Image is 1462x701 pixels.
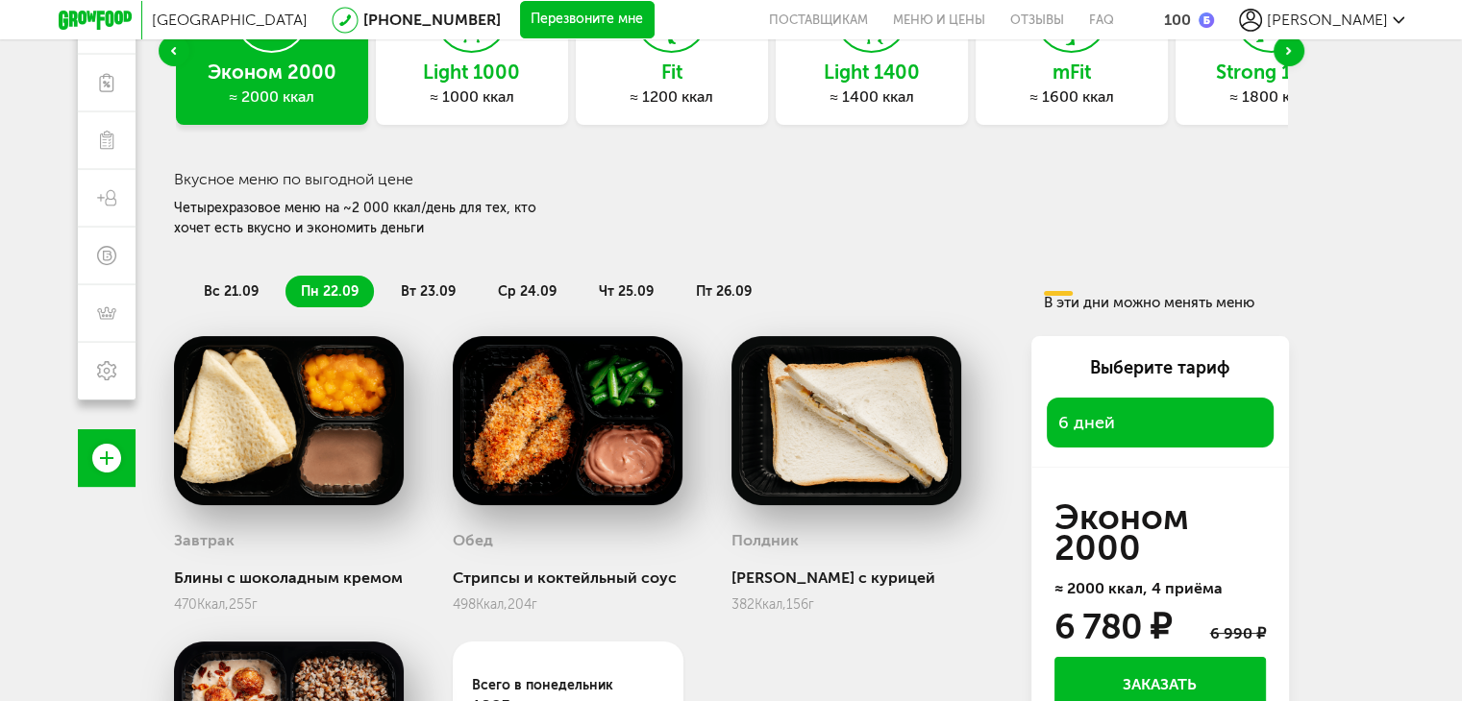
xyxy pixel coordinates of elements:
[731,531,799,549] h3: Полдник
[1176,87,1368,107] div: ≈ 1800 ккал
[401,283,456,300] span: вт 23.09
[252,596,258,613] span: г
[174,336,405,505] img: big_FYI3kTKs1pVATXcC.png
[174,170,790,188] h3: Вкусное меню по выгодной цене
[731,336,962,505] img: big_Vflctm2eBDXkk70t.png
[363,11,501,29] a: [PHONE_NUMBER]
[976,61,1168,83] h3: mFit
[152,11,308,29] span: [GEOGRAPHIC_DATA]
[1054,502,1266,564] h3: Эконом 2000
[197,596,229,613] span: Ккал,
[731,568,962,587] div: [PERSON_NAME] с курицей
[174,596,405,613] div: 470 255
[1274,36,1304,66] div: Next slide
[532,596,537,613] span: г
[576,61,768,83] h3: Fit
[976,87,1168,107] div: ≈ 1600 ккал
[453,531,493,549] h3: Обед
[301,283,359,300] span: пн 22.09
[176,61,368,83] h3: Эконом 2000
[1054,612,1171,642] div: 6 780 ₽
[731,596,962,613] div: 382 156
[1058,409,1262,436] span: 6 дней
[174,198,556,238] div: Четырехразовое меню на ~2 000 ккал/день для тех, кто хочет есть вкусно и экономить деньги
[576,87,768,107] div: ≈ 1200 ккал
[204,283,259,300] span: вс 21.09
[159,36,189,66] div: Previous slide
[376,87,568,107] div: ≈ 1000 ккал
[1210,624,1266,642] div: 6 990 ₽
[808,596,814,613] span: г
[776,87,968,107] div: ≈ 1400 ккал
[1044,291,1282,311] div: В эти дни можно менять меню
[176,87,368,107] div: ≈ 2000 ккал
[1054,579,1223,597] span: ≈ 2000 ккал, 4 приёма
[174,531,235,549] h3: Завтрак
[1267,11,1388,29] span: [PERSON_NAME]
[520,1,655,39] button: Перезвоните мне
[1164,11,1191,29] div: 100
[174,568,405,587] div: Блины с шоколадным кремом
[776,61,968,83] h3: Light 1400
[1047,355,1274,380] div: Выберите тариф
[1176,61,1368,83] h3: Strong 1800
[696,283,752,300] span: пт 26.09
[453,336,683,505] img: big_TwjRKnIyd7m5MQrK.png
[453,568,683,587] div: Стрипсы и коктейльный соус
[599,283,654,300] span: чт 25.09
[453,596,683,613] div: 498 204
[1199,12,1214,28] img: bonus_b.cdccf46.png
[476,596,508,613] span: Ккал,
[376,61,568,83] h3: Light 1000
[498,283,557,300] span: ср 24.09
[755,596,786,613] span: Ккал,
